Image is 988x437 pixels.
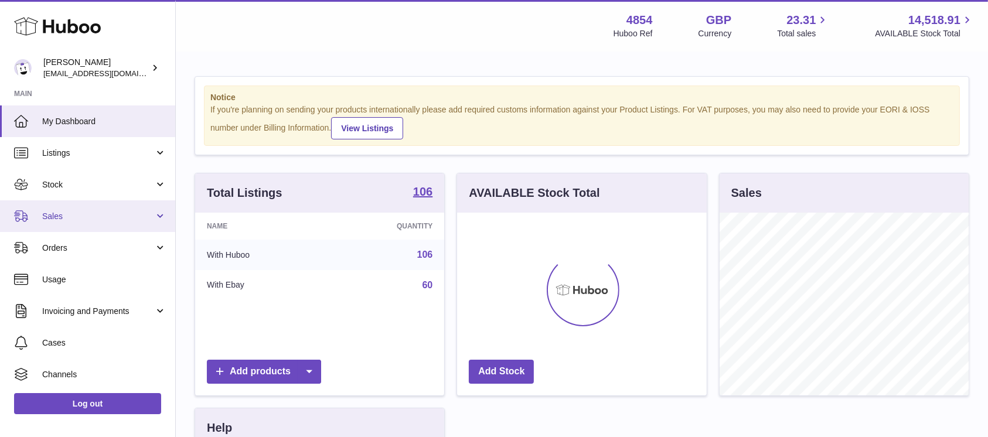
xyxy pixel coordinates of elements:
[43,57,149,79] div: [PERSON_NAME]
[417,250,433,260] a: 106
[207,185,282,201] h3: Total Listings
[195,240,326,270] td: With Huboo
[875,28,974,39] span: AVAILABLE Stock Total
[731,185,762,201] h3: Sales
[423,280,433,290] a: 60
[326,213,444,240] th: Quantity
[777,12,829,39] a: 23.31 Total sales
[699,28,732,39] div: Currency
[42,274,166,285] span: Usage
[614,28,653,39] div: Huboo Ref
[706,12,731,28] strong: GBP
[42,148,154,159] span: Listings
[469,360,534,384] a: Add Stock
[43,69,172,78] span: [EMAIL_ADDRESS][DOMAIN_NAME]
[413,186,432,197] strong: 106
[207,420,232,436] h3: Help
[195,213,326,240] th: Name
[14,393,161,414] a: Log out
[42,116,166,127] span: My Dashboard
[42,243,154,254] span: Orders
[195,270,326,301] td: With Ebay
[331,117,403,139] a: View Listings
[908,12,960,28] span: 14,518.91
[42,369,166,380] span: Channels
[210,92,953,103] strong: Notice
[413,186,432,200] a: 106
[786,12,816,28] span: 23.31
[626,12,653,28] strong: 4854
[14,59,32,77] img: jimleo21@yahoo.gr
[207,360,321,384] a: Add products
[777,28,829,39] span: Total sales
[42,337,166,349] span: Cases
[210,104,953,139] div: If you're planning on sending your products internationally please add required customs informati...
[875,12,974,39] a: 14,518.91 AVAILABLE Stock Total
[42,306,154,317] span: Invoicing and Payments
[469,185,599,201] h3: AVAILABLE Stock Total
[42,211,154,222] span: Sales
[42,179,154,190] span: Stock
